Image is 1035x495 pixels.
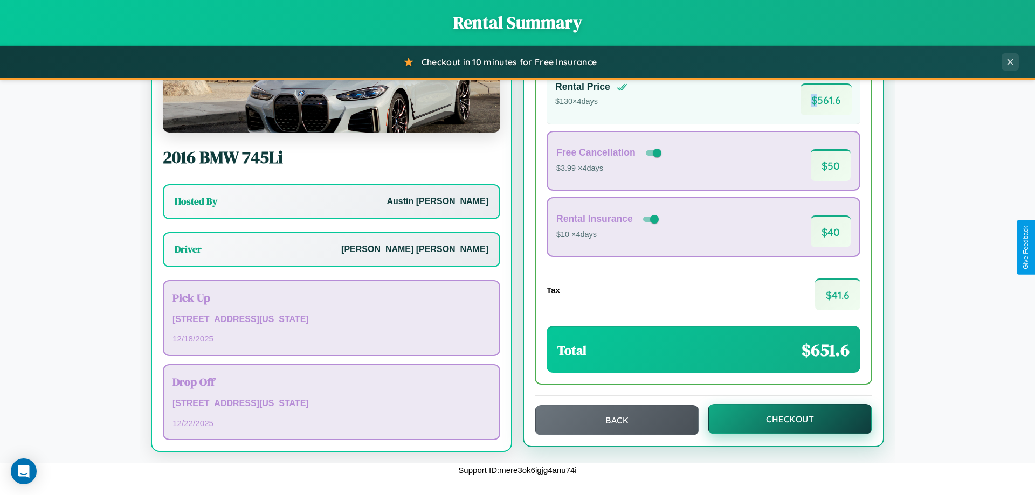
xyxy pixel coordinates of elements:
span: $ 50 [811,149,851,181]
button: Checkout [708,404,872,434]
span: $ 41.6 [815,278,860,310]
h2: 2016 BMW 745Li [163,145,500,169]
p: $3.99 × 4 days [556,162,664,176]
p: 12 / 22 / 2025 [172,416,491,430]
div: Open Intercom Messenger [11,458,37,484]
p: [STREET_ADDRESS][US_STATE] [172,312,491,327]
h3: Drop Off [172,374,491,389]
p: Austin [PERSON_NAME] [387,194,488,210]
p: $10 × 4 days [556,228,661,242]
h3: Pick Up [172,290,491,305]
p: $ 130 × 4 days [555,95,627,109]
h3: Total [557,341,586,359]
div: Give Feedback [1022,226,1030,269]
p: Support ID: mere3ok6igjg4anu74i [458,463,576,477]
h4: Rental Price [555,81,610,93]
h4: Free Cancellation [556,147,636,158]
h4: Tax [547,285,560,295]
p: [STREET_ADDRESS][US_STATE] [172,396,491,412]
button: Back [535,405,699,435]
h3: Driver [175,243,202,256]
span: $ 561.6 [801,83,852,115]
p: [PERSON_NAME] [PERSON_NAME] [341,242,488,257]
span: Checkout in 10 minutes for Free Insurance [422,57,597,67]
h4: Rental Insurance [556,213,633,225]
h3: Hosted By [175,195,217,208]
h1: Rental Summary [11,11,1024,34]
span: $ 40 [811,215,851,247]
span: $ 651.6 [802,338,850,362]
p: 12 / 18 / 2025 [172,331,491,346]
